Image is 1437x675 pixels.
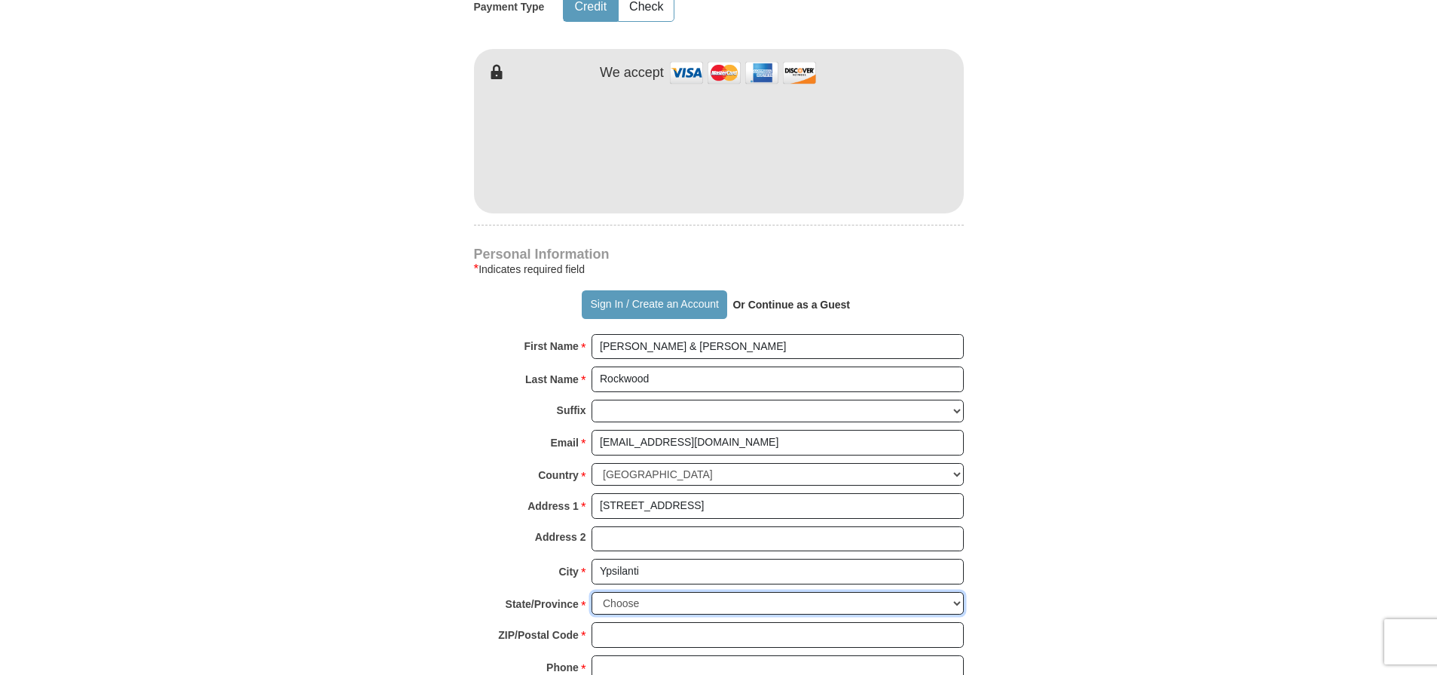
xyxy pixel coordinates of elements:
strong: Address 2 [535,526,586,548]
h4: We accept [600,65,664,81]
h4: Personal Information [474,248,964,260]
strong: Or Continue as a Guest [732,299,850,311]
strong: State/Province [506,594,579,615]
strong: Country [538,465,579,486]
strong: Address 1 [527,496,579,517]
strong: Last Name [525,369,579,390]
h5: Payment Type [474,1,545,14]
img: credit cards accepted [668,57,818,89]
strong: City [558,561,578,582]
button: Sign In / Create an Account [582,290,727,319]
strong: Email [551,432,579,453]
strong: First Name [524,336,579,357]
div: Indicates required field [474,260,964,278]
strong: ZIP/Postal Code [498,624,579,646]
strong: Suffix [557,400,586,421]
